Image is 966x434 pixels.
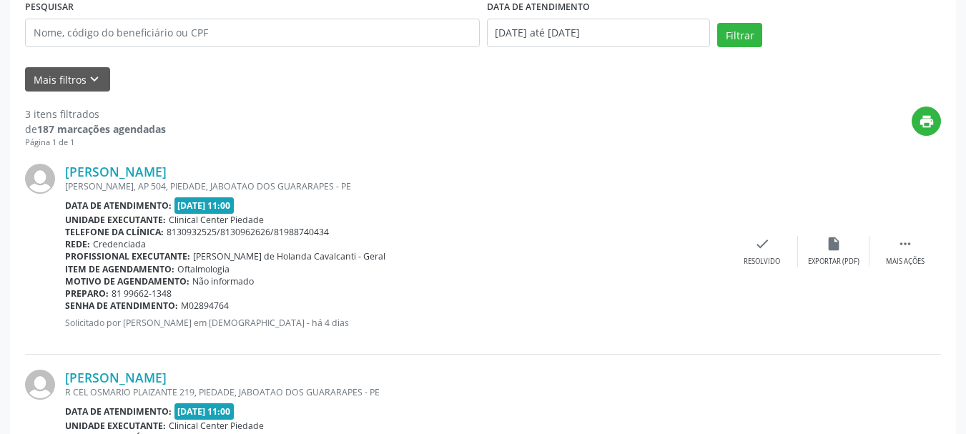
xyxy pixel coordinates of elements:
[25,137,166,149] div: Página 1 de 1
[25,122,166,137] div: de
[93,238,146,250] span: Credenciada
[169,214,264,226] span: Clinical Center Piedade
[65,287,109,300] b: Preparo:
[65,263,174,275] b: Item de agendamento:
[65,300,178,312] b: Senha de atendimento:
[25,19,480,47] input: Nome, código do beneficiário ou CPF
[65,317,726,329] p: Solicitado por [PERSON_NAME] em [DEMOGRAPHIC_DATA] - há 4 dias
[25,370,55,400] img: img
[177,263,230,275] span: Oftalmologia
[826,236,842,252] i: insert_drive_file
[87,71,102,87] i: keyboard_arrow_down
[808,257,859,267] div: Exportar (PDF)
[65,275,189,287] b: Motivo de agendamento:
[65,164,167,179] a: [PERSON_NAME]
[37,122,166,136] strong: 187 marcações agendadas
[167,226,329,238] span: 8130932525/8130962626/81988740434
[487,19,711,47] input: Selecione um intervalo
[65,226,164,238] b: Telefone da clínica:
[744,257,780,267] div: Resolvido
[112,287,172,300] span: 81 99662-1348
[754,236,770,252] i: check
[65,250,190,262] b: Profissional executante:
[65,420,166,432] b: Unidade executante:
[25,67,110,92] button: Mais filtroskeyboard_arrow_down
[65,214,166,226] b: Unidade executante:
[65,386,726,398] div: R CEL OSMARIO PLAIZANTE 219, PIEDADE, JABOATAO DOS GUARARAPES - PE
[912,107,941,136] button: print
[174,197,235,214] span: [DATE] 11:00
[193,250,385,262] span: [PERSON_NAME] de Holanda Cavalcanti - Geral
[919,114,935,129] i: print
[717,23,762,47] button: Filtrar
[25,107,166,122] div: 3 itens filtrados
[886,257,925,267] div: Mais ações
[25,164,55,194] img: img
[169,420,264,432] span: Clinical Center Piedade
[65,370,167,385] a: [PERSON_NAME]
[65,180,726,192] div: [PERSON_NAME], AP 504, PIEDADE, JABOATAO DOS GUARARAPES - PE
[192,275,254,287] span: Não informado
[181,300,229,312] span: M02894764
[897,236,913,252] i: 
[65,405,172,418] b: Data de atendimento:
[174,403,235,420] span: [DATE] 11:00
[65,199,172,212] b: Data de atendimento:
[65,238,90,250] b: Rede:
